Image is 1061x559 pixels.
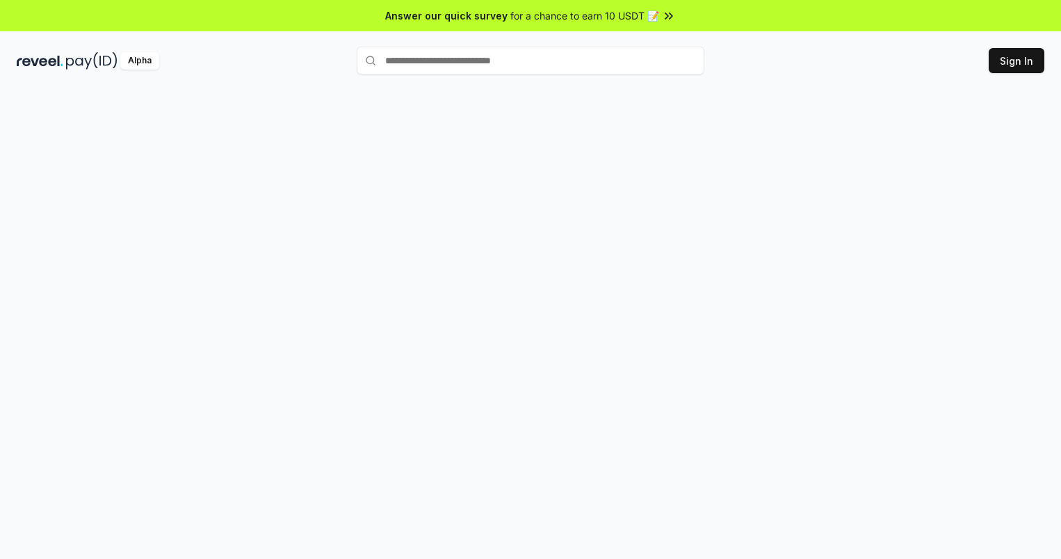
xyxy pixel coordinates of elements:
img: pay_id [66,52,118,70]
img: reveel_dark [17,52,63,70]
span: for a chance to earn 10 USDT 📝 [510,8,659,23]
button: Sign In [989,48,1044,73]
div: Alpha [120,52,159,70]
span: Answer our quick survey [385,8,508,23]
